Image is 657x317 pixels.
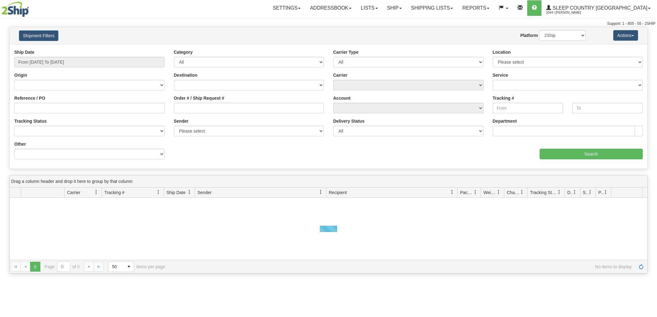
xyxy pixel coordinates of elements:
span: Sender [197,189,211,196]
label: Account [333,95,351,101]
label: Destination [174,72,197,78]
span: Packages [460,189,473,196]
span: Tracking # [104,189,125,196]
label: Order # / Ship Request # [174,95,224,101]
a: Tracking # filter column settings [153,187,164,197]
span: Charge [507,189,520,196]
span: Carrier [67,189,80,196]
label: Origin [14,72,27,78]
div: grid grouping header [10,175,647,188]
a: Charge filter column settings [517,187,527,197]
a: Carrier filter column settings [91,187,102,197]
a: Shipment Issues filter column settings [585,187,596,197]
input: To [572,103,643,113]
label: Service [493,72,508,78]
a: Sender filter column settings [315,187,326,197]
label: Tracking # [493,95,514,101]
a: Addressbook [305,0,356,16]
input: Search [540,149,643,159]
a: Refresh [636,262,646,272]
label: Department [493,118,517,124]
img: logo2044.jpg [2,2,29,17]
a: Ship Date filter column settings [184,187,195,197]
div: Support: 1 - 855 - 55 - 2SHIP [2,21,655,26]
span: Delivery Status [567,189,573,196]
a: Tracking Status filter column settings [554,187,564,197]
label: Location [493,49,511,55]
a: Packages filter column settings [470,187,481,197]
label: Carrier Type [333,49,358,55]
span: 2044 / [PERSON_NAME] [546,10,593,16]
label: Category [174,49,193,55]
span: Tracking Status [530,189,557,196]
label: Carrier [333,72,347,78]
span: Ship Date [166,189,185,196]
span: Page of 0 [45,261,80,272]
a: Ship [383,0,406,16]
input: From [493,103,563,113]
span: items per page [108,261,165,272]
label: Other [14,141,26,147]
label: Platform [520,32,538,38]
button: Shipment Filters [19,30,58,41]
iframe: chat widget [643,127,656,190]
label: Sender [174,118,188,124]
span: No items to display [174,264,632,269]
a: Weight filter column settings [493,187,504,197]
label: Tracking Status [14,118,47,124]
label: Delivery Status [333,118,365,124]
span: Pickup Status [598,189,604,196]
span: 50 [112,264,120,270]
a: Shipping lists [406,0,458,16]
span: Sleep Country [GEOGRAPHIC_DATA] [551,5,647,11]
a: Settings [268,0,305,16]
label: Ship Date [14,49,34,55]
span: Weight [483,189,496,196]
a: Pickup Status filter column settings [600,187,611,197]
a: Reports [458,0,494,16]
span: Recipient [329,189,347,196]
button: Actions [613,30,638,41]
span: Page sizes drop down [108,261,134,272]
span: select [124,262,134,272]
span: Page 0 [30,262,40,272]
span: Shipment Issues [583,189,588,196]
a: Delivery Status filter column settings [569,187,580,197]
a: Recipient filter column settings [447,187,457,197]
label: Reference / PO [14,95,45,101]
a: Lists [356,0,382,16]
a: Sleep Country [GEOGRAPHIC_DATA] 2044 / [PERSON_NAME] [541,0,655,16]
